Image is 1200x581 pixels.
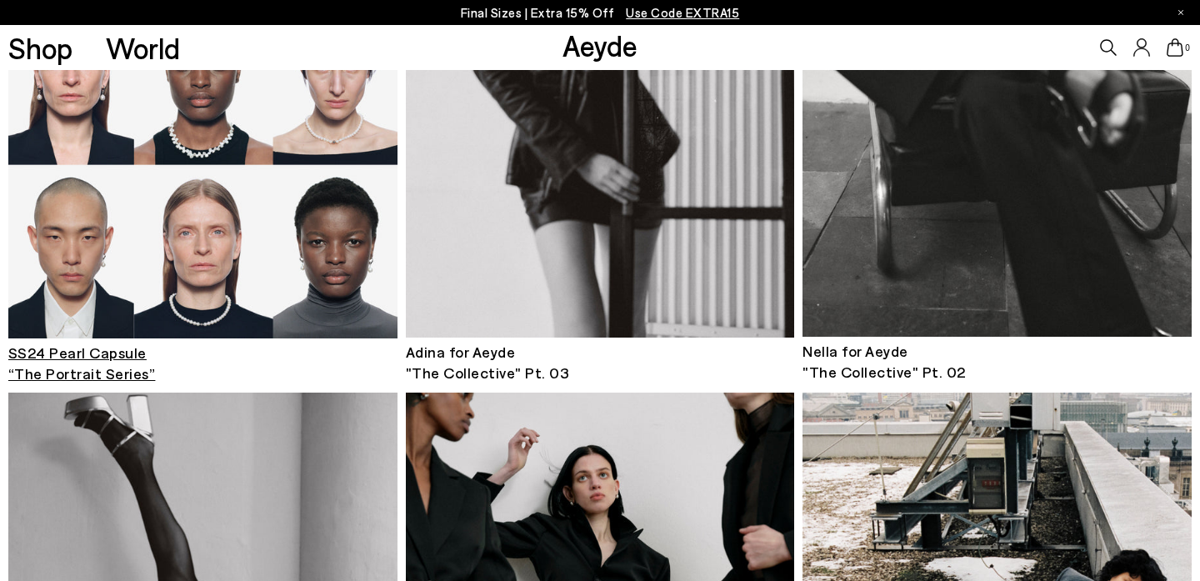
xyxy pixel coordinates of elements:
[406,343,570,382] span: Adina for Aeyde "The Collective" Pt. 03
[106,33,180,63] a: World
[802,342,966,381] span: Nella for Aeyde "The Collective" Pt. 02
[1183,43,1192,53] span: 0
[562,28,637,63] a: Aeyde
[8,343,156,383] span: SS24 Pearl Capsule “The Portrait Series”
[626,5,739,20] span: Navigate to /collections/ss25-final-sizes
[1167,38,1183,57] a: 0
[8,33,72,63] a: Shop
[461,3,740,23] p: Final Sizes | Extra 15% Off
